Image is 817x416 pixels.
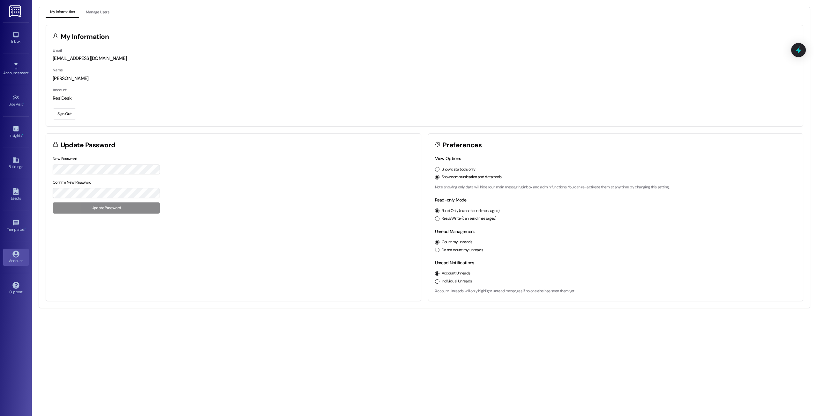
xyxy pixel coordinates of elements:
label: Unread Management [435,229,475,234]
a: Leads [3,186,29,203]
div: ResiDesk [53,95,796,102]
h3: Preferences [443,142,482,149]
label: New Password [53,156,78,161]
label: Name [53,68,63,73]
p: 'Account Unreads' will only highlight unread messages if no one else has seen them yet. [435,288,797,294]
label: Read Only (cannot send messages) [442,208,499,214]
label: Read/Write (can send messages) [442,216,497,222]
label: Email [53,48,62,53]
label: Account Unreads [442,271,470,276]
span: • [25,226,26,231]
a: Buildings [3,155,29,172]
label: Account [53,87,67,92]
span: • [22,132,23,137]
label: Count my unreads [442,239,472,245]
label: Show data tools only [442,167,476,172]
a: Account [3,249,29,266]
button: Manage Users [81,7,114,18]
button: My Information [46,7,79,18]
span: • [28,70,29,74]
span: • [23,101,24,106]
a: Insights • [3,123,29,141]
a: Templates • [3,217,29,235]
p: Note: showing only data will hide your main messaging inbox and admin functions. You can re-activ... [435,185,797,190]
label: Individual Unreads [442,279,472,284]
label: Unread Notifications [435,260,474,266]
a: Support [3,280,29,297]
label: Do not count my unreads [442,247,483,253]
img: ResiDesk Logo [9,5,22,17]
div: [EMAIL_ADDRESS][DOMAIN_NAME] [53,55,796,62]
a: Site Visit • [3,92,29,109]
label: Show communication and data tools [442,174,502,180]
label: Confirm New Password [53,180,92,185]
div: [PERSON_NAME] [53,75,796,82]
button: Sign Out [53,108,76,120]
label: View Options [435,156,461,161]
a: Inbox [3,29,29,47]
label: Read-only Mode [435,197,467,203]
h3: My Information [61,33,109,40]
h3: Update Password [61,142,116,149]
